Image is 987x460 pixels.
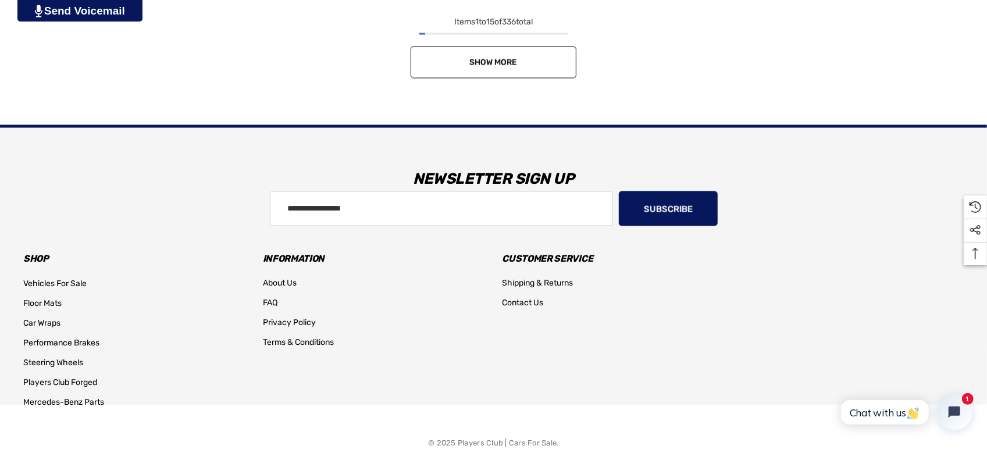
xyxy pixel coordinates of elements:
[23,299,62,309] span: Floor Mats
[263,279,297,288] span: About Us
[23,393,104,413] a: Mercedes-Benz Parts
[470,58,518,67] span: Show More
[263,298,277,308] span: FAQ
[23,15,964,79] nav: pagination
[23,251,245,268] h3: Shop
[263,274,297,294] a: About Us
[828,385,982,440] iframe: Tidio Chat
[503,274,573,294] a: Shipping & Returns
[23,274,87,294] a: Vehicles For Sale
[23,334,99,354] a: Performance Brakes
[23,15,964,29] div: Items to of total
[23,398,104,408] span: Mercedes-Benz Parts
[23,319,60,329] span: Car Wraps
[503,251,725,268] h3: Customer Service
[411,47,576,79] a: Show More
[475,17,479,27] span: 1
[263,338,334,348] span: Terms & Conditions
[964,248,987,259] svg: Top
[23,294,62,314] a: Floor Mats
[23,279,87,289] span: Vehicles For Sale
[263,333,334,353] a: Terms & Conditions
[486,17,494,27] span: 15
[263,251,485,268] h3: Information
[619,191,718,226] button: Subscribe
[428,436,558,451] p: © 2025 Players Club | Cars For Sale.
[503,298,544,308] span: Contact Us
[970,201,981,213] svg: Recently Viewed
[503,279,573,288] span: Shipping & Returns
[23,338,99,348] span: Performance Brakes
[970,224,981,236] svg: Social Media
[263,313,316,333] a: Privacy Policy
[502,17,516,27] span: 336
[15,162,972,197] h3: Newsletter Sign Up
[263,294,277,313] a: FAQ
[23,314,60,334] a: Car Wraps
[23,354,83,373] a: Steering Wheels
[23,378,97,388] span: Players Club Forged
[503,294,544,313] a: Contact Us
[263,318,316,328] span: Privacy Policy
[23,358,83,368] span: Steering Wheels
[23,373,97,393] a: Players Club Forged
